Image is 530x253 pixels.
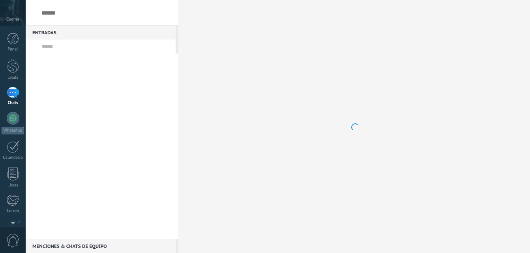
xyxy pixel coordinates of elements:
[2,75,24,80] div: Leads
[2,100,24,106] div: Chats
[2,155,24,160] div: Calendario
[2,47,24,52] div: Panel
[26,239,176,253] div: Menciones & Chats de equipo
[2,208,24,214] div: Correo
[26,25,176,39] div: Entradas
[2,183,24,188] div: Listas
[6,17,19,22] span: Cuenta
[159,39,176,54] button: Más
[2,127,24,134] div: WhatsApp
